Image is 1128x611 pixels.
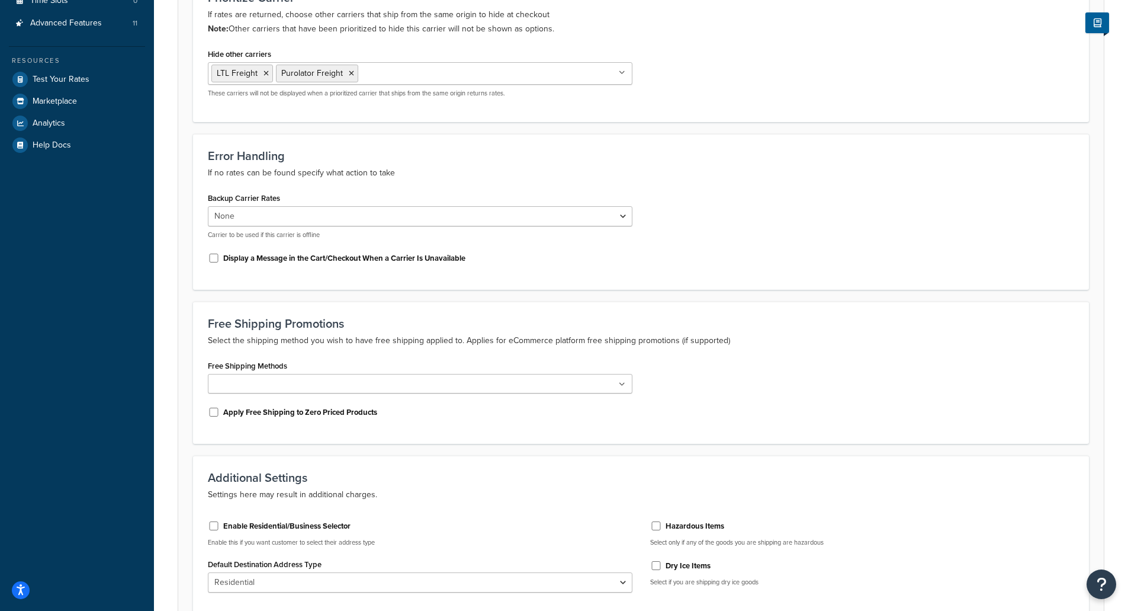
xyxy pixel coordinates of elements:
[1087,570,1116,599] button: Open Resource Center
[223,407,377,418] label: Apply Free Shipping to Zero Priced Products
[217,67,258,79] span: LTL Freight
[9,135,145,156] a: Help Docs
[208,334,1074,348] p: Select the shipping method you wish to have free shipping applied to. Applies for eCommerce platf...
[208,149,1074,162] h3: Error Handling
[650,578,1075,587] p: Select if you are shipping dry ice goods
[208,23,229,35] b: Note:
[9,12,145,34] a: Advanced Features11
[9,56,145,66] div: Resources
[33,75,89,85] span: Test Your Rates
[133,18,137,28] span: 11
[208,231,632,239] p: Carrier to be used if this carrier is offline
[1085,12,1109,33] button: Show Help Docs
[208,362,287,370] label: Free Shipping Methods
[208,89,632,98] p: These carriers will not be displayed when a prioritized carrier that ships from the same origin r...
[208,317,1074,330] h3: Free Shipping Promotions
[208,471,1074,484] h3: Additional Settings
[208,50,271,59] label: Hide other carriers
[33,97,77,107] span: Marketplace
[666,561,711,571] label: Dry Ice Items
[666,521,724,532] label: Hazardous Items
[30,18,102,28] span: Advanced Features
[208,538,632,547] p: Enable this if you want customer to select their address type
[9,12,145,34] li: Advanced Features
[650,538,1075,547] p: Select only if any of the goods you are shipping are hazardous
[208,194,280,203] label: Backup Carrier Rates
[223,253,465,264] label: Display a Message in the Cart/Checkout When a Carrier Is Unavailable
[9,69,145,90] a: Test Your Rates
[9,113,145,134] a: Analytics
[33,119,65,129] span: Analytics
[281,67,343,79] span: Purolator Freight
[33,140,71,151] span: Help Docs
[223,521,351,532] label: Enable Residential/Business Selector
[208,488,1074,502] p: Settings here may result in additional charges.
[9,91,145,112] a: Marketplace
[208,560,322,569] label: Default Destination Address Type
[208,166,1074,180] p: If no rates can be found specify what action to take
[208,8,1074,36] p: If rates are returned, choose other carriers that ship from the same origin to hide at checkout O...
